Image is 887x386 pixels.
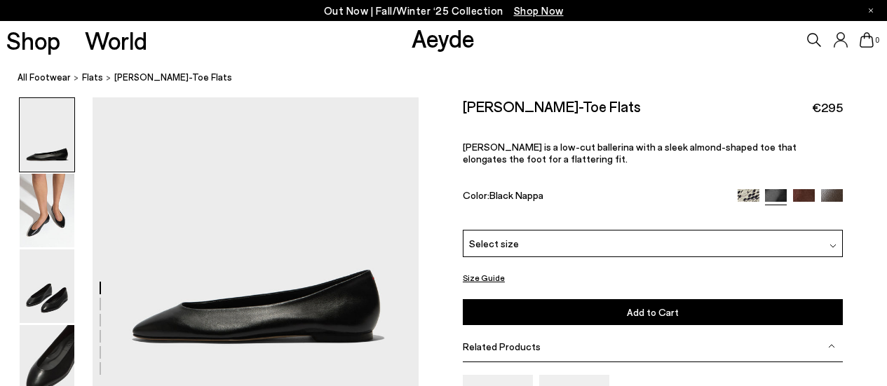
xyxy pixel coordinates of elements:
[18,59,887,97] nav: breadcrumb
[463,141,843,165] p: [PERSON_NAME] is a low-cut ballerina with a sleek almond-shaped toe that elongates the foot for a...
[85,28,147,53] a: World
[82,70,103,85] a: flats
[463,97,641,115] h2: [PERSON_NAME]-Toe Flats
[830,242,837,249] img: svg%3E
[114,70,232,85] span: [PERSON_NAME]-Toe Flats
[463,189,725,205] div: Color:
[20,98,74,172] img: Ellie Almond-Toe Flats - Image 1
[412,23,475,53] a: Aeyde
[463,340,541,352] span: Related Products
[489,189,543,201] span: Black Nappa
[828,343,835,350] img: svg%3E
[463,269,505,287] button: Size Guide
[82,71,103,83] span: flats
[627,306,679,318] span: Add to Cart
[18,70,71,85] a: All Footwear
[874,36,881,44] span: 0
[463,299,843,325] button: Add to Cart
[514,4,564,17] span: Navigate to /collections/new-in
[860,32,874,48] a: 0
[6,28,60,53] a: Shop
[20,249,74,323] img: Ellie Almond-Toe Flats - Image 3
[20,174,74,247] img: Ellie Almond-Toe Flats - Image 2
[469,236,519,251] span: Select size
[324,2,564,20] p: Out Now | Fall/Winter ‘25 Collection
[812,99,843,116] span: €295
